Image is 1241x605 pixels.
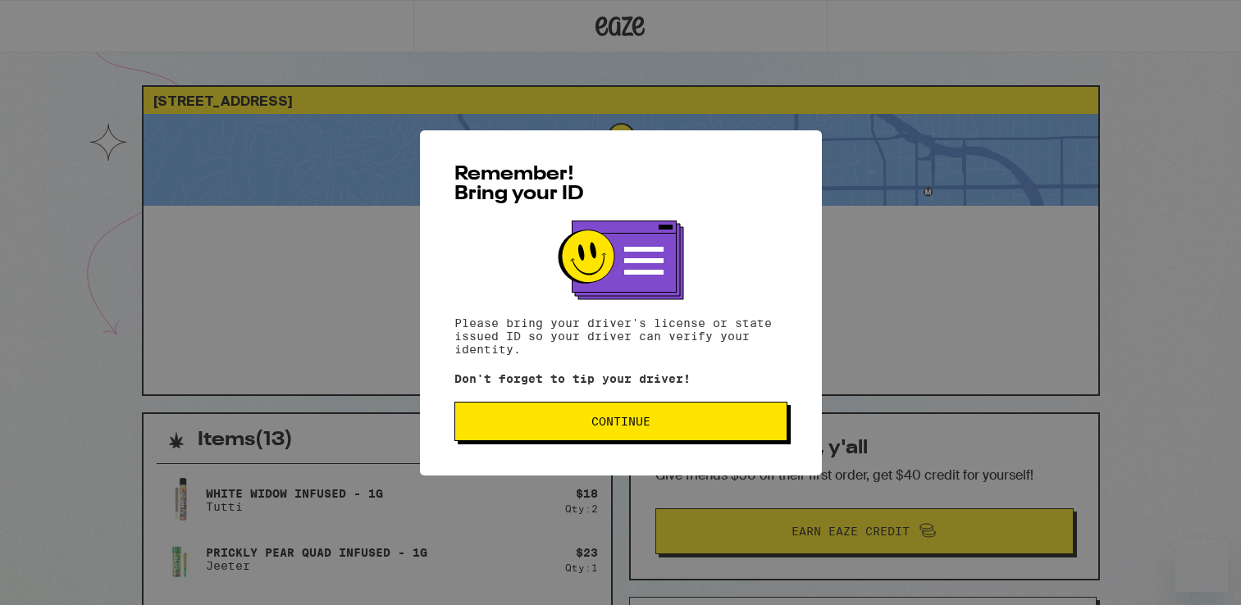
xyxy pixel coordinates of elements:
[454,165,584,204] span: Remember! Bring your ID
[454,372,787,385] p: Don't forget to tip your driver!
[454,402,787,441] button: Continue
[591,416,650,427] span: Continue
[454,316,787,356] p: Please bring your driver's license or state issued ID so your driver can verify your identity.
[1175,539,1228,592] iframe: Button to launch messaging window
